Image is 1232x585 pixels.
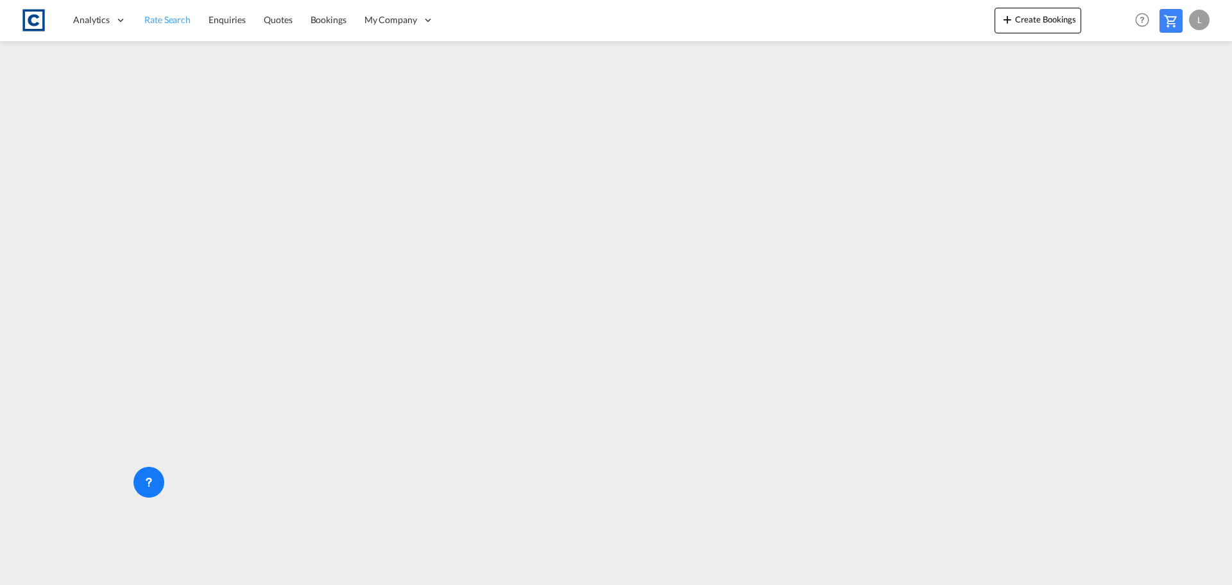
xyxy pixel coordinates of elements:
span: My Company [364,13,417,26]
div: L [1189,10,1210,30]
span: Quotes [264,14,292,25]
span: Bookings [311,14,346,25]
span: Enquiries [209,14,246,25]
span: Rate Search [144,14,191,25]
div: Help [1131,9,1159,32]
img: 1fdb9190129311efbfaf67cbb4249bed.jpeg [19,6,48,35]
button: icon-plus 400-fgCreate Bookings [995,8,1081,33]
md-icon: icon-plus 400-fg [1000,12,1015,27]
span: Help [1131,9,1153,31]
span: Analytics [73,13,110,26]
